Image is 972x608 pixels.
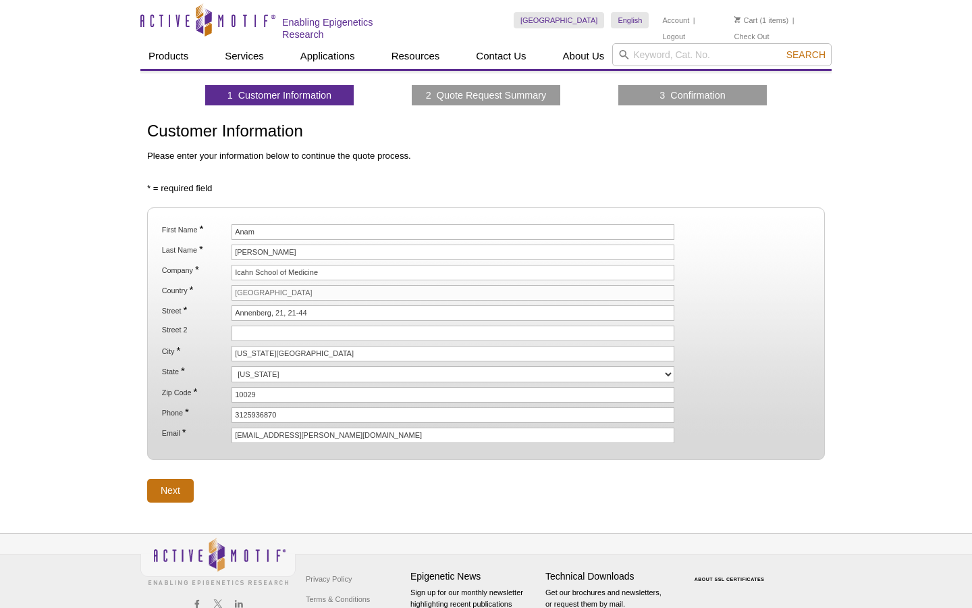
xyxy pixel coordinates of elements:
label: Phone [161,407,230,417]
a: Check Out [734,32,769,41]
input: Next [147,479,194,503]
a: Logout [662,32,685,41]
label: Country [161,285,230,295]
h2: Enabling Epigenetics Research [282,16,415,41]
a: [GEOGRAPHIC_DATA] [514,12,605,28]
h4: Technical Downloads [545,571,674,582]
label: Street 2 [161,326,230,334]
label: State [161,366,230,376]
h4: Epigenetic News [410,571,539,582]
a: 1 Customer Information [227,89,331,101]
label: Email [161,428,230,438]
a: Products [140,43,196,69]
a: English [611,12,649,28]
a: 3 Confirmation [659,89,726,101]
table: Click to Verify - This site chose Symantec SSL for secure e-commerce and confidential communicati... [680,557,782,587]
input: Keyword, Cat. No. [612,43,832,66]
label: Street [161,305,230,315]
p: Please enter your information below to continue the quote process. [147,150,811,162]
label: City [161,346,230,356]
a: About Us [555,43,613,69]
a: Contact Us [468,43,534,69]
a: Services [217,43,272,69]
a: Cart [734,16,758,25]
li: | [693,12,695,28]
a: ABOUT SSL CERTIFICATES [695,577,765,582]
li: (1 items) [734,12,789,28]
label: Company [161,265,230,275]
a: Account [662,16,689,25]
img: Your Cart [734,16,740,23]
label: Zip Code [161,387,230,397]
label: First Name [161,224,230,234]
p: * = required field [147,182,825,195]
label: Last Name [161,245,230,255]
img: Active Motif, [140,534,296,588]
span: Search [786,49,826,60]
a: Privacy Policy [302,569,355,589]
a: Resources [383,43,448,69]
li: | [792,12,794,28]
a: 2 Quote Request Summary [426,89,546,101]
h1: Customer Information [147,122,811,142]
button: Search [782,49,830,61]
a: Applications [292,43,363,69]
